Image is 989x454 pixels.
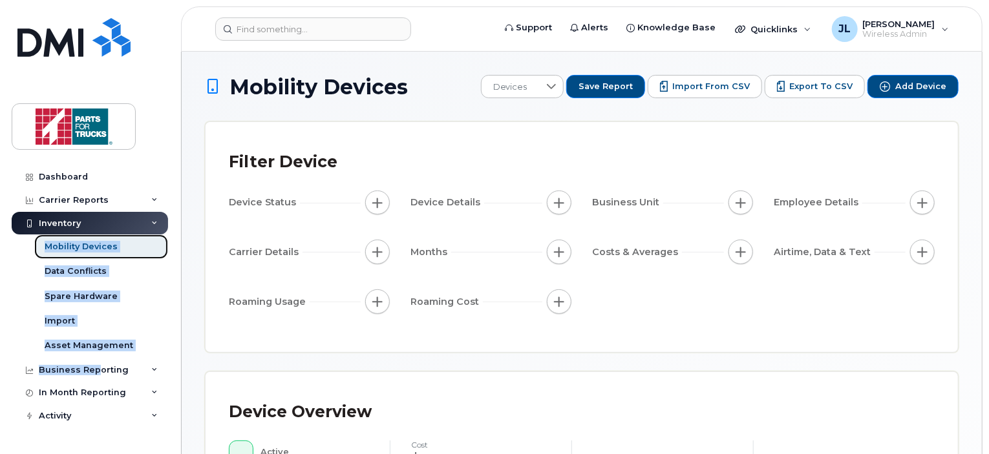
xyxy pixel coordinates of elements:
[648,75,762,98] button: Import from CSV
[579,81,633,92] span: Save Report
[566,75,645,98] button: Save Report
[765,75,865,98] button: Export to CSV
[229,295,310,309] span: Roaming Usage
[867,75,959,98] button: Add Device
[672,81,750,92] span: Import from CSV
[229,245,303,259] span: Carrier Details
[895,81,946,92] span: Add Device
[482,76,539,99] span: Devices
[410,196,484,209] span: Device Details
[592,245,682,259] span: Costs & Averages
[410,295,483,309] span: Roaming Cost
[774,245,875,259] span: Airtime, Data & Text
[774,196,862,209] span: Employee Details
[229,76,408,98] span: Mobility Devices
[229,145,337,179] div: Filter Device
[229,395,372,429] div: Device Overview
[592,196,663,209] span: Business Unit
[411,440,551,449] h4: cost
[789,81,853,92] span: Export to CSV
[410,245,451,259] span: Months
[229,196,300,209] span: Device Status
